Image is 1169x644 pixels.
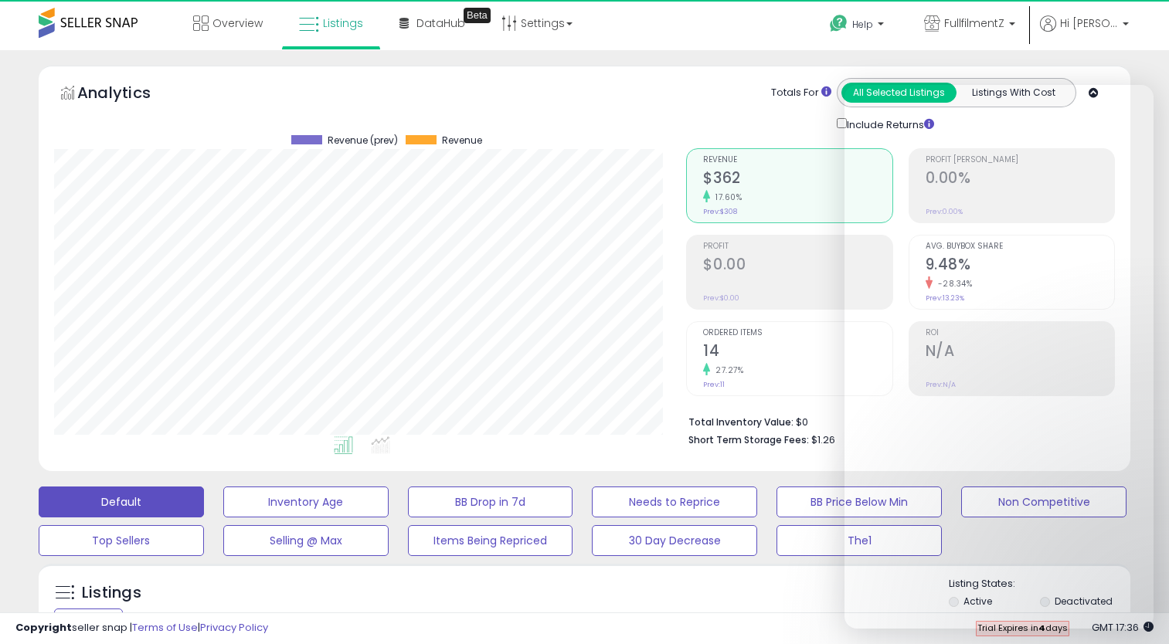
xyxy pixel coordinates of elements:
[703,242,892,251] span: Profit
[777,486,942,517] button: BB Price Below Min
[817,2,899,50] a: Help
[323,15,363,31] span: Listings
[703,156,892,164] span: Revenue
[1060,15,1118,31] span: Hi [PERSON_NAME]
[442,135,482,146] span: Revenue
[200,620,268,635] a: Privacy Policy
[703,380,725,389] small: Prev: 11
[592,486,757,517] button: Needs to Reprice
[956,83,1071,103] button: Listings With Cost
[223,525,389,556] button: Selling @ Max
[703,207,737,216] small: Prev: $308
[15,621,268,636] div: seller snap | |
[223,486,389,517] button: Inventory Age
[77,82,181,107] h5: Analytics
[82,582,141,604] h5: Listings
[829,14,848,33] i: Get Help
[703,342,892,363] h2: 14
[408,525,573,556] button: Items Being Repriced
[703,256,892,276] h2: $0.00
[844,85,1154,629] iframe: Intercom live chat
[852,18,873,31] span: Help
[703,293,739,303] small: Prev: $0.00
[811,432,835,447] span: $1.26
[408,486,573,517] button: BB Drop in 7d
[15,620,72,635] strong: Copyright
[771,86,831,100] div: Totals For
[688,433,809,446] b: Short Term Storage Fees:
[703,329,892,337] span: Ordered Items
[464,8,491,23] div: Tooltip anchor
[703,169,892,190] h2: $362
[132,620,198,635] a: Terms of Use
[825,115,953,133] div: Include Returns
[944,15,1004,31] span: FullfilmentZ
[592,525,757,556] button: 30 Day Decrease
[54,608,123,623] div: Clear All Filters
[710,192,742,203] small: 17.60%
[688,415,793,429] b: Total Inventory Value:
[710,364,743,376] small: 27.27%
[416,15,465,31] span: DataHub
[39,525,204,556] button: Top Sellers
[39,486,204,517] button: Default
[841,83,957,103] button: All Selected Listings
[328,135,398,146] span: Revenue (prev)
[1040,15,1129,50] a: Hi [PERSON_NAME]
[777,525,942,556] button: The1
[212,15,263,31] span: Overview
[688,412,1103,430] li: $0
